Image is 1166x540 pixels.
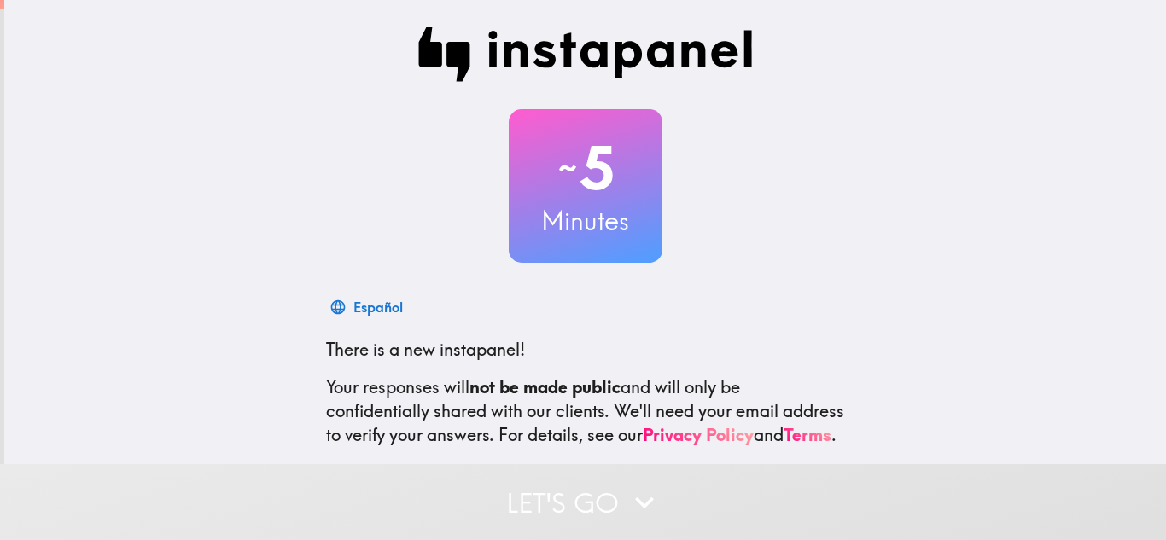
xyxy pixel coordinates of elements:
[643,424,754,445] a: Privacy Policy
[326,290,410,324] button: Español
[509,203,662,239] h3: Minutes
[326,461,845,508] p: This invite is exclusively for you, please do not share it. Complete it soon because spots are li...
[556,142,580,194] span: ~
[326,339,525,360] span: There is a new instapanel!
[784,424,831,445] a: Terms
[353,295,403,319] div: Español
[326,375,845,447] p: Your responses will and will only be confidentially shared with our clients. We'll need your emai...
[509,133,662,203] h2: 5
[418,27,753,82] img: Instapanel
[469,376,621,398] b: not be made public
